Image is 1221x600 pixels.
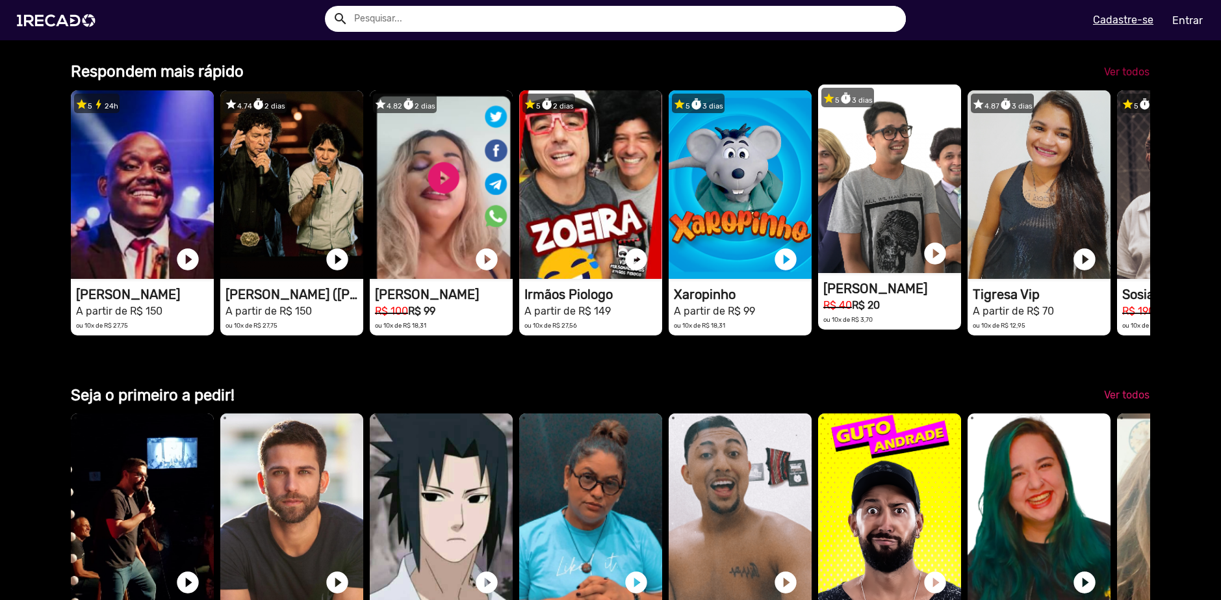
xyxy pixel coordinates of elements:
[973,322,1025,329] small: ou 10x de R$ 12,95
[1104,66,1150,78] span: Ver todos
[968,90,1111,279] video: 1RECADO vídeos dedicados para fãs e empresas
[76,322,128,329] small: ou 10x de R$ 27,75
[1122,305,1155,317] small: R$ 190
[344,6,906,32] input: Pesquisar...
[674,322,725,329] small: ou 10x de R$ 18,31
[524,305,611,317] small: A partir de R$ 149
[1164,9,1211,32] a: Entrar
[623,246,649,272] a: play_circle_filled
[674,305,755,317] small: A partir de R$ 99
[375,322,426,329] small: ou 10x de R$ 18,31
[1093,14,1153,26] u: Cadastre-se
[922,569,948,595] a: play_circle_filled
[818,85,961,273] video: 1RECADO vídeos dedicados para fãs e empresas
[175,246,201,272] a: play_circle_filled
[922,241,948,267] a: play_circle_filled
[1104,389,1150,401] span: Ver todos
[76,305,162,317] small: A partir de R$ 150
[823,281,961,296] h1: [PERSON_NAME]
[623,569,649,595] a: play_circle_filled
[674,287,812,302] h1: Xaropinho
[220,90,363,279] video: 1RECADO vídeos dedicados para fãs e empresas
[823,299,852,311] small: R$ 40
[370,90,513,279] video: 1RECADO vídeos dedicados para fãs e empresas
[773,569,799,595] a: play_circle_filled
[408,305,435,317] b: R$ 99
[524,322,577,329] small: ou 10x de R$ 27,56
[71,90,214,279] video: 1RECADO vídeos dedicados para fãs e empresas
[71,62,244,81] b: Respondem mais rápido
[71,386,235,404] b: Seja o primeiro a pedir!
[1072,569,1098,595] a: play_circle_filled
[333,11,348,27] mat-icon: Example home icon
[973,305,1054,317] small: A partir de R$ 70
[773,246,799,272] a: play_circle_filled
[852,299,880,311] b: R$ 20
[474,569,500,595] a: play_circle_filled
[519,90,662,279] video: 1RECADO vídeos dedicados para fãs e empresas
[973,287,1111,302] h1: Tigresa Vip
[328,7,351,29] button: Example home icon
[823,316,873,323] small: ou 10x de R$ 3,70
[324,246,350,272] a: play_circle_filled
[225,322,277,329] small: ou 10x de R$ 27,75
[76,287,214,302] h1: [PERSON_NAME]
[474,246,500,272] a: play_circle_filled
[1122,322,1174,329] small: ou 10x de R$ 13,87
[175,569,201,595] a: play_circle_filled
[375,305,408,317] small: R$ 100
[1072,246,1098,272] a: play_circle_filled
[524,287,662,302] h1: Irmãos Piologo
[324,569,350,595] a: play_circle_filled
[669,90,812,279] video: 1RECADO vídeos dedicados para fãs e empresas
[375,287,513,302] h1: [PERSON_NAME]
[225,287,363,302] h1: [PERSON_NAME] ([PERSON_NAME] & [PERSON_NAME])
[225,305,312,317] small: A partir de R$ 150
